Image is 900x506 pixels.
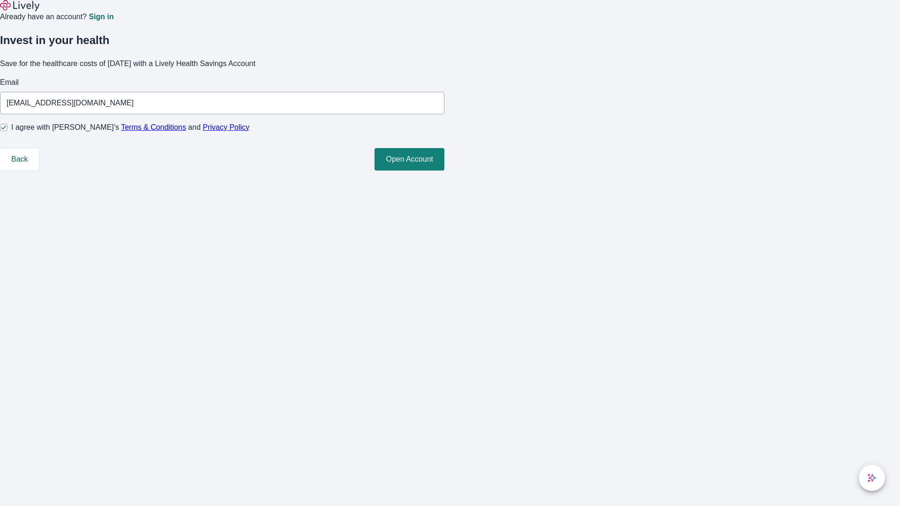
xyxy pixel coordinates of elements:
a: Terms & Conditions [121,123,186,131]
svg: Lively AI Assistant [867,473,877,483]
a: Sign in [89,13,113,21]
button: Open Account [375,148,444,171]
span: I agree with [PERSON_NAME]’s and [11,122,249,133]
a: Privacy Policy [203,123,250,131]
button: chat [859,465,885,491]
